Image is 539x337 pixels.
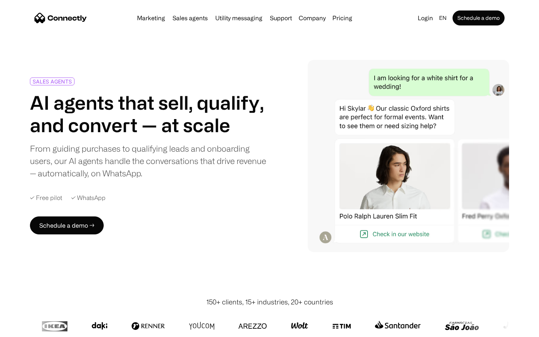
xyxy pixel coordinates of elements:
[212,15,265,21] a: Utility messaging
[30,91,267,136] h1: AI agents that sell, qualify, and convert — at scale
[33,79,72,84] div: SALES AGENTS
[71,194,106,201] div: ✓ WhatsApp
[453,10,505,25] a: Schedule a demo
[134,15,168,21] a: Marketing
[15,324,45,334] ul: Language list
[170,15,211,21] a: Sales agents
[30,194,62,201] div: ✓ Free pilot
[30,216,104,234] a: Schedule a demo →
[329,15,355,21] a: Pricing
[299,13,326,23] div: Company
[206,297,333,307] div: 150+ clients, 15+ industries, 20+ countries
[30,142,267,179] div: From guiding purchases to qualifying leads and onboarding users, our AI agents handle the convers...
[267,15,295,21] a: Support
[7,323,45,334] aside: Language selected: English
[439,13,447,23] div: en
[415,13,436,23] a: Login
